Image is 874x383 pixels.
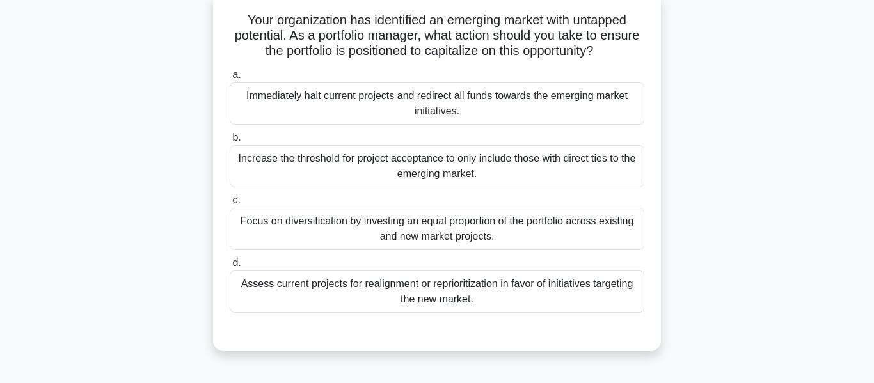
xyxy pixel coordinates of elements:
[232,257,241,268] span: d.
[232,69,241,80] span: a.
[232,194,240,205] span: c.
[228,12,646,59] h5: Your organization has identified an emerging market with untapped potential. As a portfolio manag...
[232,132,241,143] span: b.
[230,208,644,250] div: Focus on diversification by investing an equal proportion of the portfolio across existing and ne...
[230,145,644,187] div: Increase the threshold for project acceptance to only include those with direct ties to the emerg...
[230,270,644,313] div: Assess current projects for realignment or reprioritization in favor of initiatives targeting the...
[230,82,644,125] div: Immediately halt current projects and redirect all funds towards the emerging market initiatives.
